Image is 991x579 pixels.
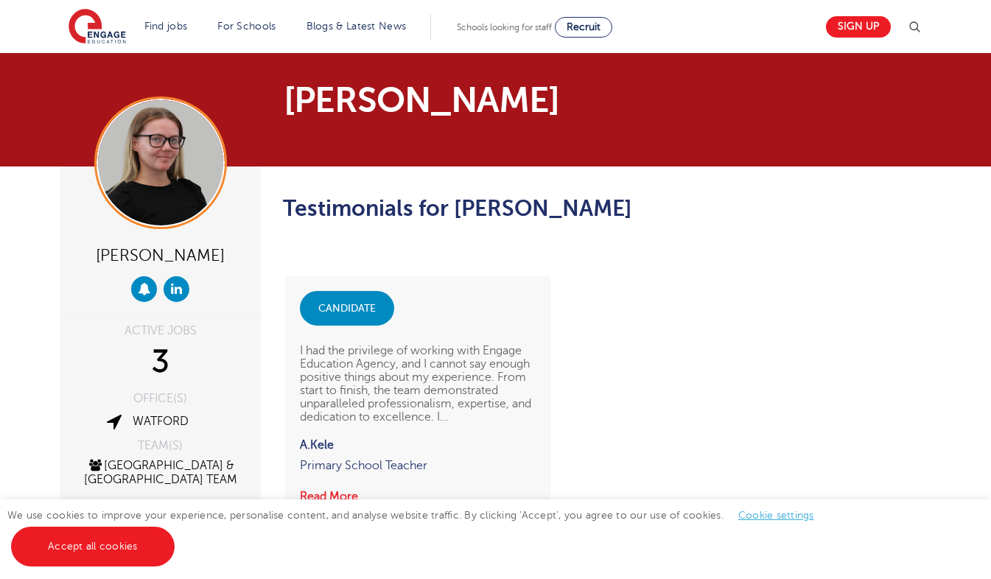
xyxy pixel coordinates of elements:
div: 3 [71,344,250,381]
a: Sign up [826,16,891,38]
p: I had the privilege of working with Engage Education Agency, and I cannot say enough positive thi... [300,326,535,438]
img: Engage Education [69,9,126,46]
a: Recruit [555,17,612,38]
a: For Schools [217,21,276,32]
button: Read More [300,487,358,506]
div: TEAM(S) [71,440,250,452]
span: We use cookies to improve your experience, personalise content, and analyse website traffic. By c... [7,510,829,552]
div: [PERSON_NAME] [71,240,250,269]
div: ACTIVE JOBS [71,325,250,337]
li: candidate [318,302,376,315]
span: Schools looking for staff [457,22,552,32]
a: Accept all cookies [11,527,175,566]
p: A.Kele [300,438,535,452]
div: OFFICE(S) [71,393,250,404]
span: Recruit [567,21,600,32]
p: Primary School Teacher [300,459,535,487]
a: Cookie settings [738,510,814,521]
a: Blogs & Latest News [307,21,407,32]
a: Watford [133,415,189,428]
a: [GEOGRAPHIC_DATA] & [GEOGRAPHIC_DATA] Team [84,459,237,486]
h1: [PERSON_NAME] [284,83,634,118]
h2: Testimonials for [PERSON_NAME] [283,196,857,221]
a: Find jobs [144,21,188,32]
